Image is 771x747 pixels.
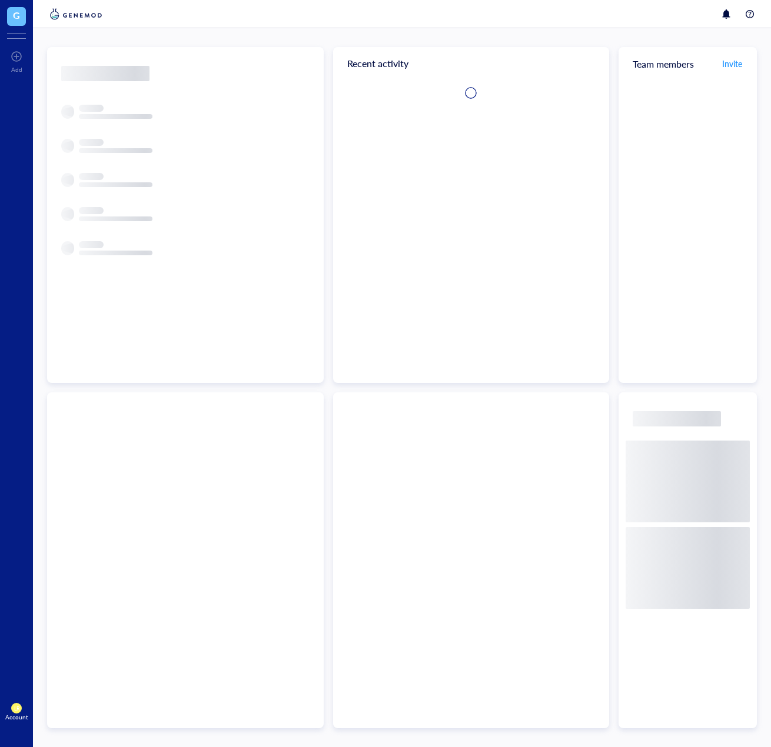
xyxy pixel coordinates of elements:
span: G [13,8,20,22]
div: Add [11,66,22,73]
div: Recent activity [333,47,610,80]
div: Team members [619,47,757,80]
button: Invite [722,54,743,73]
span: LR [14,705,19,712]
img: genemod-logo [47,7,105,21]
div: Account [5,713,28,721]
span: Invite [722,58,742,69]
